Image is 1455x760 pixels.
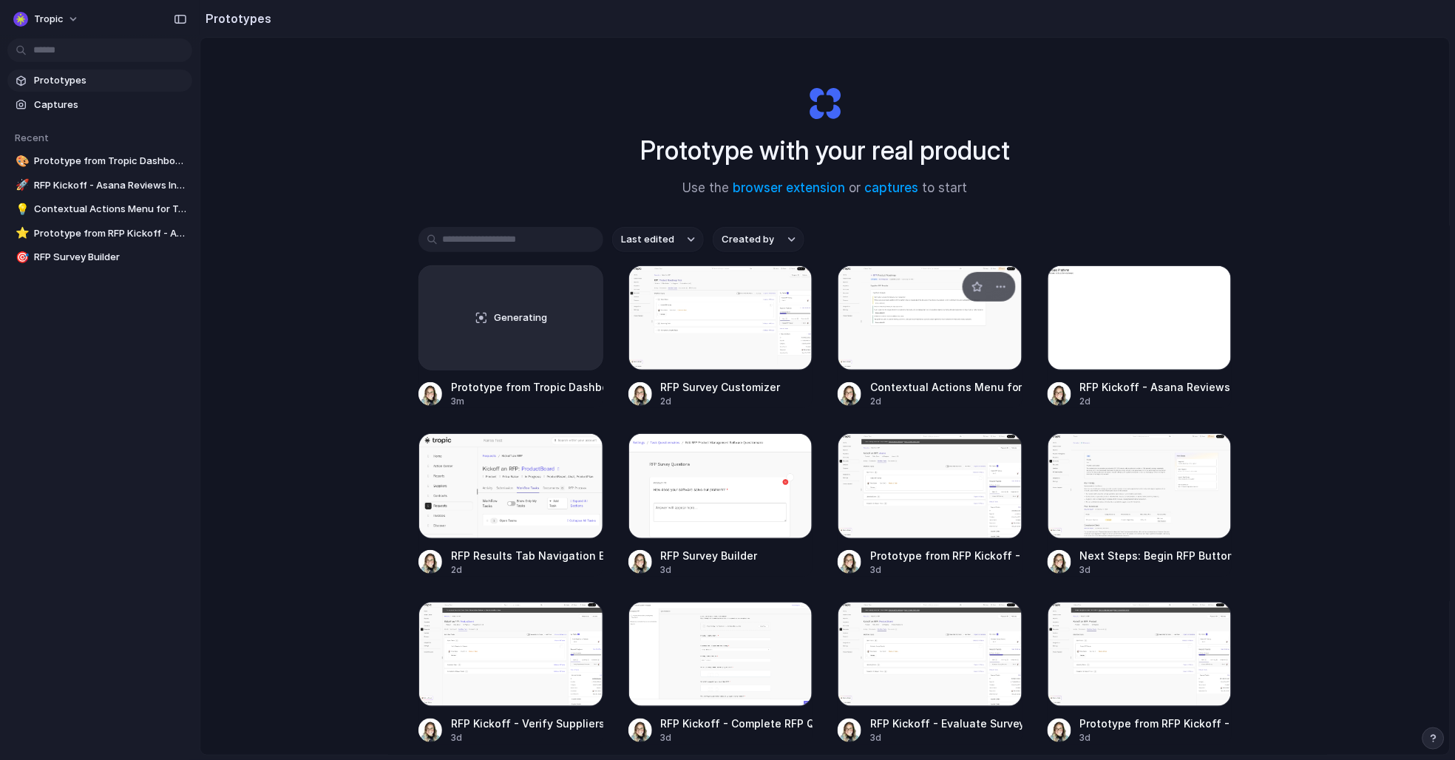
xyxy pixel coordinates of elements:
button: ⭐ [13,226,28,241]
span: Prototype from RFP Kickoff - Asana [34,226,186,241]
a: Prototype from RFP Kickoff - ProductPrototype from RFP Kickoff - Product3d [1048,602,1232,744]
button: 🚀 [13,178,28,193]
a: 🚀RFP Kickoff - Asana Reviews Interface Update [7,174,192,197]
a: Prototypes [7,69,192,92]
span: RFP Survey Builder [34,250,186,265]
a: RFP Kickoff - Complete RFP QuestionnaireRFP Kickoff - Complete RFP Questionnaire3d [628,602,813,744]
span: Contextual Actions Menu for Tropic [34,202,186,217]
a: browser extension [733,180,846,195]
a: GeneratingPrototype from Tropic Dashboard3m [418,265,603,408]
a: Prototype from RFP Kickoff - AsanaPrototype from RFP Kickoff - Asana3d [838,433,1022,576]
div: 2d [1080,395,1232,408]
div: 3d [661,563,758,577]
div: 🎨 [16,153,26,170]
h2: Prototypes [200,10,271,27]
div: RFP Survey Customizer [661,379,781,395]
button: 💡 [13,202,28,217]
a: RFP Results Tab Navigation Based on Review ActionRFP Results Tab Navigation Based on Review Action2d [418,433,603,576]
div: RFP Survey Builder [661,548,758,563]
a: 💡Contextual Actions Menu for Tropic [7,198,192,220]
div: 3d [451,731,603,744]
button: Created by [713,227,804,252]
button: 🎯 [13,250,28,265]
div: Contextual Actions Menu for Tropic [870,379,1022,395]
span: RFP Kickoff - Asana Reviews Interface Update [34,178,186,193]
button: Tropic [7,7,87,31]
span: Use the or to start [683,179,968,198]
button: Last edited [612,227,704,252]
a: RFP Kickoff - Evaluate Survey ResultsRFP Kickoff - Evaluate Survey Results3d [838,602,1022,744]
span: Captures [34,98,186,112]
span: Generating [494,311,547,325]
div: 2d [661,395,781,408]
button: 🎨 [13,154,28,169]
div: ⭐ [16,225,26,242]
a: captures [865,180,919,195]
div: RFP Kickoff - Verify Suppliers to Evaluate [451,716,603,731]
a: Next Steps: Begin RFP ButtonNext Steps: Begin RFP Button3d [1048,433,1232,576]
span: Tropic [34,12,64,27]
span: Prototype from Tropic Dashboard [34,154,186,169]
div: Prototype from RFP Kickoff - Asana [870,548,1022,563]
div: 3d [870,563,1022,577]
div: RFP Results Tab Navigation Based on Review Action [451,548,603,563]
a: Contextual Actions Menu for TropicContextual Actions Menu for Tropic2d [838,265,1022,408]
div: 3d [1080,563,1232,577]
div: 3m [451,395,603,408]
div: 2d [451,563,603,577]
div: 🎯 [16,249,26,266]
div: 3d [870,731,1022,744]
div: 3d [1080,731,1232,744]
a: Captures [7,94,192,116]
a: RFP Survey CustomizerRFP Survey Customizer2d [628,265,813,408]
div: 💡 [16,201,26,218]
a: 🎯RFP Survey Builder [7,246,192,268]
span: Prototypes [34,73,186,88]
div: Next Steps: Begin RFP Button [1080,548,1232,563]
a: RFP Kickoff - Asana Reviews Interface UpdateRFP Kickoff - Asana Reviews Interface Update2d [1048,265,1232,408]
div: 3d [661,731,813,744]
a: ⭐Prototype from RFP Kickoff - Asana [7,223,192,245]
div: 2d [870,395,1022,408]
div: Prototype from RFP Kickoff - Product [1080,716,1232,731]
h1: Prototype with your real product [640,131,1010,170]
div: RFP Kickoff - Evaluate Survey Results [870,716,1022,731]
a: RFP Survey BuilderRFP Survey Builder3d [628,433,813,576]
span: Last edited [621,232,674,247]
div: RFP Kickoff - Complete RFP Questionnaire [661,716,813,731]
div: RFP Kickoff - Asana Reviews Interface Update [1080,379,1232,395]
a: RFP Kickoff - Verify Suppliers to EvaluateRFP Kickoff - Verify Suppliers to Evaluate3d [418,602,603,744]
a: 🎨Prototype from Tropic Dashboard [7,150,192,172]
span: Recent [15,132,49,143]
div: 🚀 [16,177,26,194]
span: Created by [722,232,774,247]
div: Prototype from Tropic Dashboard [451,379,603,395]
